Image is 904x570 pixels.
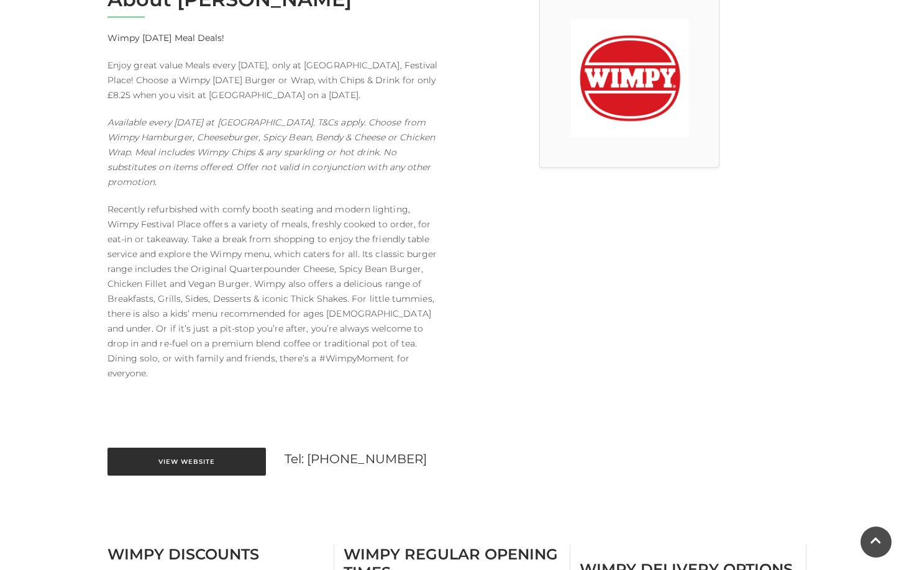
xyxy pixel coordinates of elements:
a: View Website [107,448,266,476]
h3: Wimpy Discounts [107,545,324,563]
strong: Wimpy [DATE] Meal Deals! [107,32,225,43]
p: Enjoy great value Meals every [DATE], only at [GEOGRAPHIC_DATA], Festival Place! Choose a Wimpy [... [107,58,443,102]
em: Available every [DATE] at [GEOGRAPHIC_DATA]. T&Cs apply. Choose from Wimpy Hamburger, Cheeseburge... [107,117,435,188]
p: Recently refurbished with comfy booth seating and modern lighting, Wimpy Festival Place offers a ... [107,202,443,381]
a: Tel: [PHONE_NUMBER] [285,451,427,466]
